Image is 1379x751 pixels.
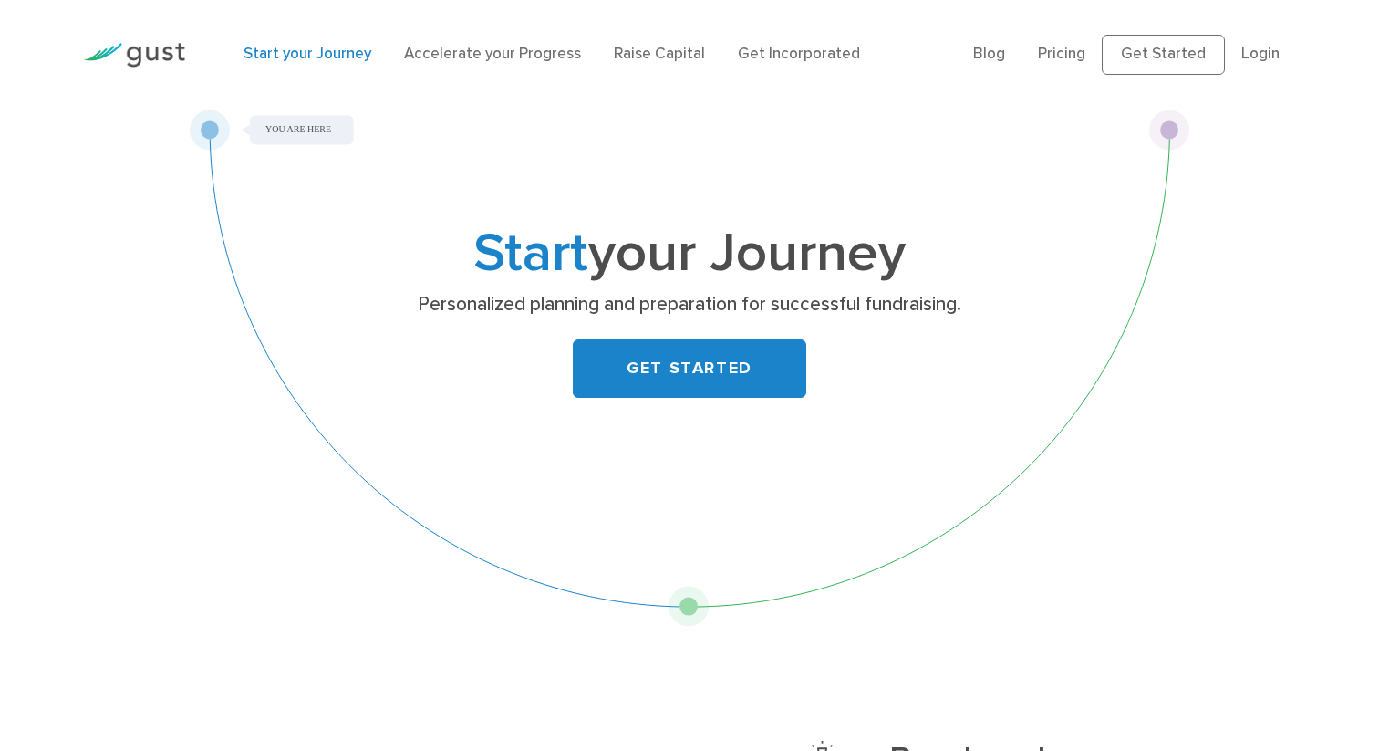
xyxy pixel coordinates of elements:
h1: your Journey [329,229,1050,279]
a: Get Incorporated [738,45,860,63]
a: Get Started [1102,35,1225,75]
a: Pricing [1038,45,1085,63]
img: Gust Logo [83,43,185,68]
span: Start [473,221,588,286]
a: Start your Journey [244,45,371,63]
a: Accelerate your Progress [404,45,581,63]
p: Personalized planning and preparation for successful fundraising. [336,292,1042,318]
a: Raise Capital [614,45,705,63]
a: GET STARTED [573,339,806,398]
a: Login [1241,45,1280,63]
a: Blog [973,45,1005,63]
